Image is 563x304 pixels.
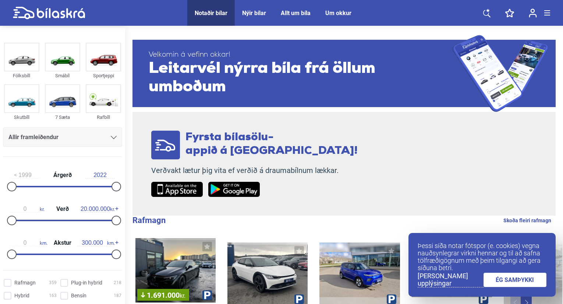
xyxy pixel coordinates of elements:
a: Allt um bíla [281,10,311,17]
span: Rafmagn [14,279,36,287]
span: Bensín [71,292,86,300]
span: Hybrid [14,292,29,300]
a: Um okkur [325,10,351,17]
span: 187 [114,292,121,300]
span: Plug-in hybrid [71,279,102,287]
span: Verð [54,206,71,212]
span: Fyrsta bílasölu- appið á [GEOGRAPHIC_DATA]! [185,132,358,157]
a: Skoða fleiri rafmagn [503,216,551,225]
span: kr. [180,292,185,299]
p: Þessi síða notar fótspor (e. cookies) vegna nauðsynlegrar virkni hennar og til að safna tölfræðig... [418,242,546,272]
span: km. [10,240,47,246]
div: Fólksbíll [4,71,39,80]
a: ÉG SAMÞYKKI [484,273,547,287]
span: km. [78,240,115,246]
span: 218 [114,279,121,287]
img: user-login.svg [529,8,537,18]
div: Rafbíll [86,113,121,121]
p: Verðvakt lætur þig vita ef verðið á draumabílnum lækkar. [151,166,358,175]
a: [PERSON_NAME] upplýsingar [418,272,484,287]
span: Akstur [52,240,73,246]
span: Allir framleiðendur [8,132,59,142]
a: Velkomin á vefinn okkar!Leitarvél nýrra bíla frá öllum umboðum [132,35,556,112]
div: 7 Sæta [45,113,80,121]
span: kr. [10,206,45,212]
span: kr. [81,206,115,212]
span: 163 [49,292,57,300]
span: 359 [49,279,57,287]
a: Notaðir bílar [195,10,227,17]
b: Rafmagn [132,216,166,225]
span: Leitarvél nýrra bíla frá öllum umboðum [149,60,453,96]
div: Skutbíll [4,113,39,121]
span: Árgerð [52,172,74,178]
div: Smábíl [45,71,80,80]
a: Nýir bílar [242,10,266,17]
span: Velkomin á vefinn okkar! [149,50,453,60]
div: Sportjeppi [86,71,121,80]
span: 1.691.000 [141,291,185,299]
